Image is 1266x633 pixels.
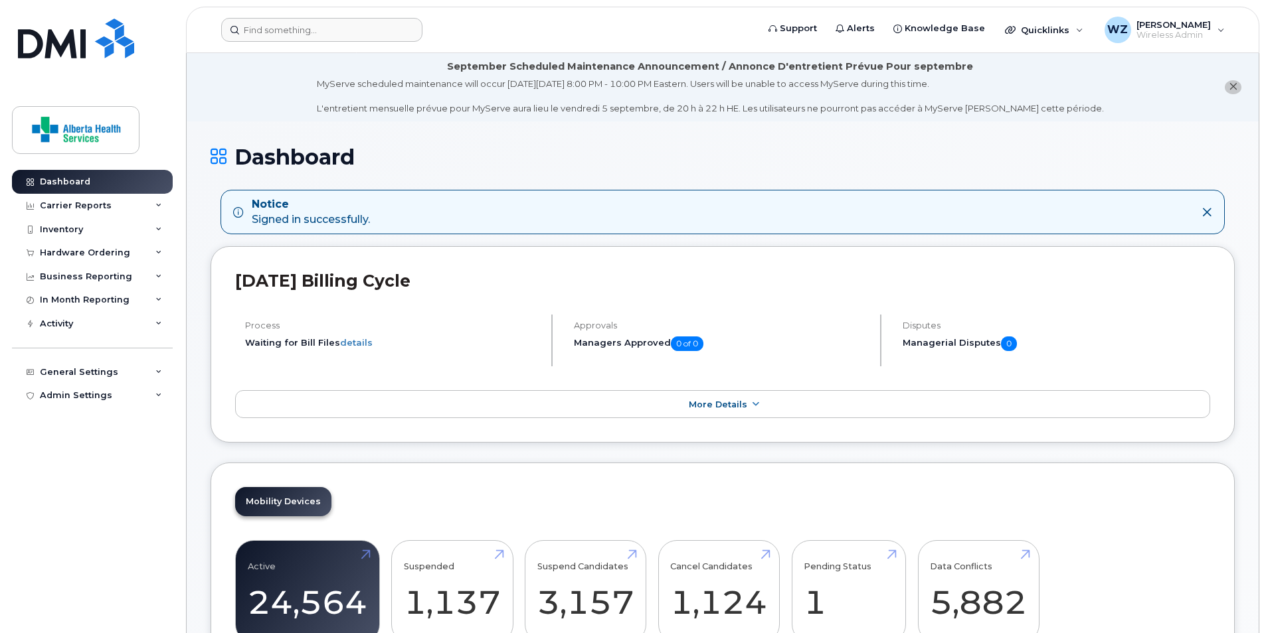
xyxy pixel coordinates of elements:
[574,336,869,351] h5: Managers Approved
[671,336,703,351] span: 0 of 0
[1225,80,1241,94] button: close notification
[245,320,540,330] h4: Process
[447,60,973,74] div: September Scheduled Maintenance Announcement / Annonce D'entretient Prévue Pour septembre
[1001,336,1017,351] span: 0
[235,271,1210,291] h2: [DATE] Billing Cycle
[574,320,869,330] h4: Approvals
[211,145,1235,169] h1: Dashboard
[340,337,373,348] a: details
[317,78,1104,115] div: MyServe scheduled maintenance will occur [DATE][DATE] 8:00 PM - 10:00 PM Eastern. Users will be u...
[252,197,370,228] div: Signed in successfully.
[689,399,747,409] span: More Details
[235,487,331,516] a: Mobility Devices
[903,320,1210,330] h4: Disputes
[245,336,540,349] li: Waiting for Bill Files
[252,197,370,212] strong: Notice
[903,336,1210,351] h5: Managerial Disputes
